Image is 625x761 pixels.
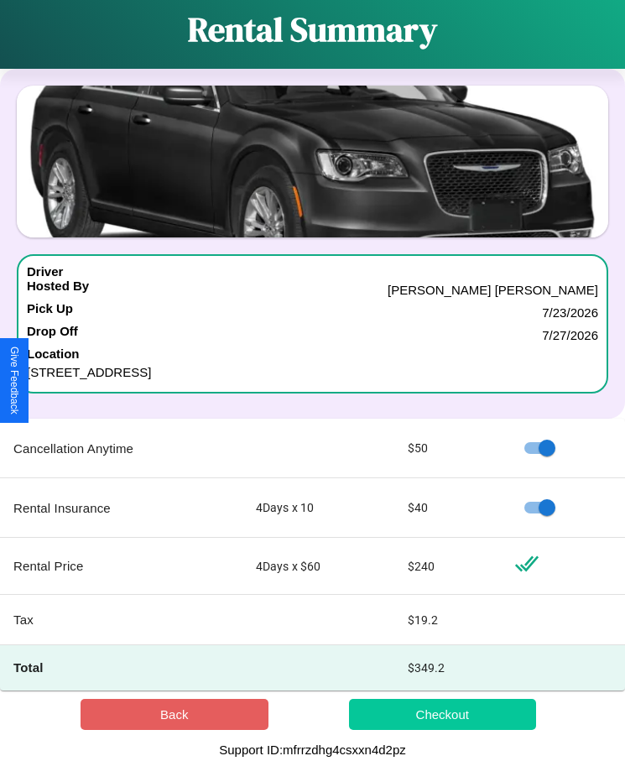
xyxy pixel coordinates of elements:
[242,478,394,538] td: 4 Days x 10
[188,7,437,52] h1: Rental Summary
[388,279,598,301] p: [PERSON_NAME] [PERSON_NAME]
[27,347,598,361] h4: Location
[13,497,229,519] p: Rental Insurance
[27,324,78,347] h4: Drop Off
[8,347,20,414] div: Give Feedback
[394,419,501,478] td: $ 50
[394,645,501,691] td: $ 349.2
[394,538,501,595] td: $ 240
[27,301,73,324] h4: Pick Up
[13,437,229,460] p: Cancellation Anytime
[27,264,63,279] h4: Driver
[219,738,406,761] p: Support ID: mfrrzdhg4csxxn4d2pz
[27,361,598,383] p: [STREET_ADDRESS]
[542,301,598,324] p: 7 / 23 / 2026
[394,478,501,538] td: $ 40
[242,538,394,595] td: 4 Days x $ 60
[349,699,537,730] button: Checkout
[394,595,501,645] td: $ 19.2
[27,279,89,301] h4: Hosted By
[542,324,598,347] p: 7 / 27 / 2026
[81,699,268,730] button: Back
[13,555,229,577] p: Rental Price
[13,608,229,631] p: Tax
[13,659,229,676] h4: Total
